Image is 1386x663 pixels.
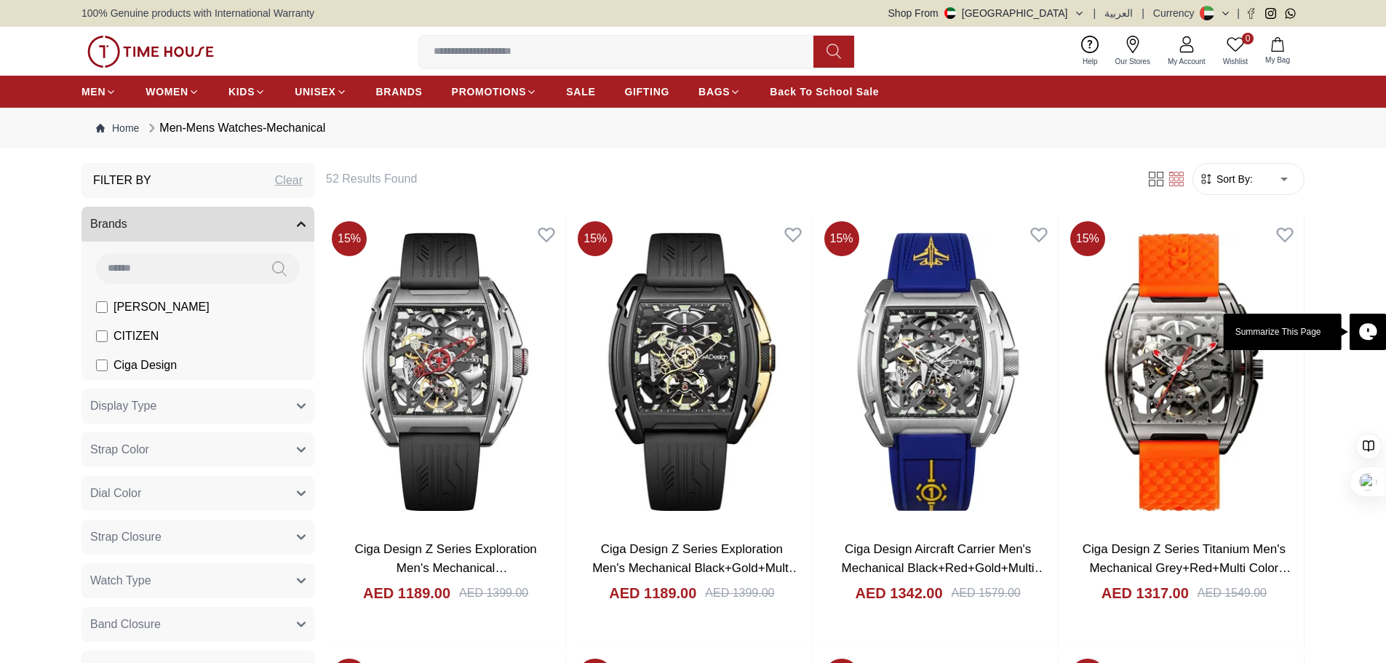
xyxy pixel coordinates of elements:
[1214,172,1253,186] span: Sort By:
[1214,33,1256,70] a: 0Wishlist
[90,441,149,458] span: Strap Color
[146,79,199,105] a: WOMEN
[96,301,108,313] input: [PERSON_NAME]
[1094,6,1096,20] span: |
[566,79,595,105] a: SALE
[1104,6,1133,20] button: العربية
[1070,221,1105,256] span: 15 %
[1110,56,1156,67] span: Our Stores
[1285,8,1296,19] a: Whatsapp
[90,616,161,633] span: Band Closure
[1242,33,1254,44] span: 0
[81,563,314,598] button: Watch Type
[705,584,774,602] div: AED 1399.00
[1162,56,1211,67] span: My Account
[1077,56,1104,67] span: Help
[624,79,669,105] a: GIFTING
[113,298,210,316] span: [PERSON_NAME]
[452,84,527,99] span: PROMOTIONS
[1102,583,1189,603] h4: AED 1317.00
[87,36,214,68] img: ...
[81,432,314,467] button: Strap Color
[90,528,162,546] span: Strap Closure
[81,389,314,424] button: Display Type
[81,84,105,99] span: MEN
[354,542,536,612] a: Ciga Design Z Series Exploration Men's Mechanical Grey+Red+Gold+Multi Color Dial Watch - Z062-SIS...
[1153,6,1200,20] div: Currency
[1064,215,1304,528] img: Ciga Design Z Series Titanium Men's Mechanical Grey+Red+Multi Color Dial Watch - Z031-TITI-W15OG
[228,79,266,105] a: KIDS
[1083,542,1291,593] a: Ciga Design Z Series Titanium Men's Mechanical Grey+Red+Multi Color Dial Watch - Z031-TITI-W15OG
[96,330,108,342] input: CITIZEN
[1142,6,1144,20] span: |
[93,172,151,189] h3: Filter By
[81,6,314,20] span: 100% Genuine products with International Warranty
[295,84,335,99] span: UNISEX
[698,84,730,99] span: BAGS
[452,79,538,105] a: PROMOTIONS
[113,327,159,345] span: CITIZEN
[1198,584,1267,602] div: AED 1549.00
[824,221,859,256] span: 15 %
[952,584,1021,602] div: AED 1579.00
[81,520,314,555] button: Strap Closure
[609,583,696,603] h4: AED 1189.00
[326,170,1128,188] h6: 52 Results Found
[81,108,1305,148] nav: Breadcrumb
[566,84,595,99] span: SALE
[770,79,879,105] a: Back To School Sale
[1074,33,1107,70] a: Help
[624,84,669,99] span: GIFTING
[698,79,741,105] a: BAGS
[376,79,423,105] a: BRANDS
[90,397,156,415] span: Display Type
[81,207,314,242] button: Brands
[944,7,956,19] img: United Arab Emirates
[81,79,116,105] a: MEN
[1256,34,1299,68] button: My Bag
[96,360,108,371] input: Ciga Design
[326,215,565,528] img: Ciga Design Z Series Exploration Men's Mechanical Grey+Red+Gold+Multi Color Dial Watch - Z062-SIS...
[572,215,811,528] img: Ciga Design Z Series Exploration Men's Mechanical Black+Gold+Multi Color Dial Watch - Z062-BLGO-W5BK
[459,584,528,602] div: AED 1399.00
[578,221,613,256] span: 15 %
[1107,33,1159,70] a: Our Stores
[90,572,151,589] span: Watch Type
[228,84,255,99] span: KIDS
[1217,56,1254,67] span: Wishlist
[332,221,367,256] span: 15 %
[90,485,141,502] span: Dial Color
[145,119,325,137] div: Men-Mens Watches-Mechanical
[1199,172,1253,186] button: Sort By:
[1246,8,1256,19] a: Facebook
[146,84,188,99] span: WOMEN
[363,583,450,603] h4: AED 1189.00
[81,476,314,511] button: Dial Color
[1237,6,1240,20] span: |
[855,583,942,603] h4: AED 1342.00
[295,79,346,105] a: UNISEX
[96,121,139,135] a: Home
[275,172,303,189] div: Clear
[90,215,127,233] span: Brands
[888,6,1085,20] button: Shop From[GEOGRAPHIC_DATA]
[839,542,1047,593] a: Ciga Design Aircraft Carrier Men's Mechanical Black+Red+Gold+Multi Color Dial Watch - Z061-IPTI-W5BU
[81,607,314,642] button: Band Closure
[770,84,879,99] span: Back To School Sale
[1259,55,1296,65] span: My Bag
[376,84,423,99] span: BRANDS
[1265,8,1276,19] a: Instagram
[113,357,177,374] span: Ciga Design
[819,215,1058,528] img: Ciga Design Aircraft Carrier Men's Mechanical Black+Red+Gold+Multi Color Dial Watch - Z061-IPTI-W5BU
[587,542,801,593] a: Ciga Design Z Series Exploration Men's Mechanical Black+Gold+Multi Color Dial Watch - Z062-BLGO-W5BK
